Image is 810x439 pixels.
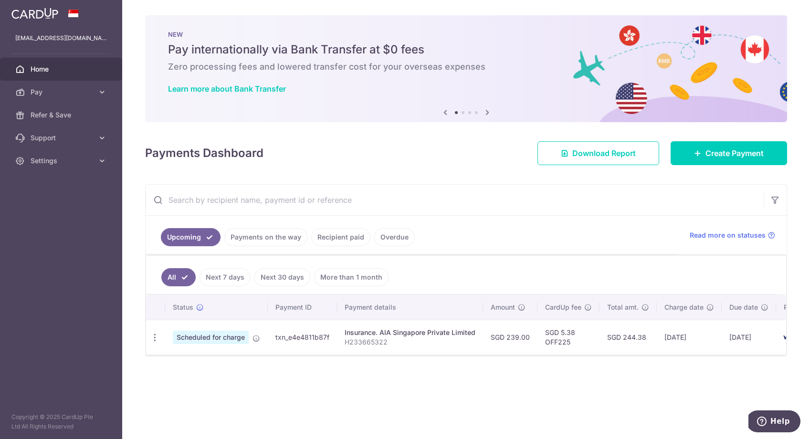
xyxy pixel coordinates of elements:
[168,84,286,94] a: Learn more about Bank Transfer
[224,228,307,246] a: Payments on the way
[537,141,659,165] a: Download Report
[705,147,764,159] span: Create Payment
[200,268,251,286] a: Next 7 days
[722,320,776,355] td: [DATE]
[491,303,515,312] span: Amount
[31,110,94,120] span: Refer & Save
[173,331,249,344] span: Scheduled for charge
[572,147,636,159] span: Download Report
[31,156,94,166] span: Settings
[664,303,704,312] span: Charge date
[690,230,766,240] span: Read more on statuses
[173,303,193,312] span: Status
[311,228,370,246] a: Recipient paid
[145,15,787,122] img: Bank transfer banner
[337,295,483,320] th: Payment details
[345,328,475,337] div: Insurance. AIA Singapore Private Limited
[268,295,337,320] th: Payment ID
[374,228,415,246] a: Overdue
[145,145,263,162] h4: Payments Dashboard
[671,141,787,165] a: Create Payment
[657,320,722,355] td: [DATE]
[779,332,798,343] img: Bank Card
[31,64,94,74] span: Home
[31,133,94,143] span: Support
[748,410,800,434] iframe: Opens a widget where you can find more information
[268,320,337,355] td: txn_e4e4811b87f
[483,320,537,355] td: SGD 239.00
[15,33,107,43] p: [EMAIL_ADDRESS][DOMAIN_NAME]
[345,337,475,347] p: H233665322
[537,320,600,355] td: SGD 5.38 OFF225
[161,268,196,286] a: All
[690,230,775,240] a: Read more on statuses
[314,268,389,286] a: More than 1 month
[600,320,657,355] td: SGD 244.38
[168,31,764,38] p: NEW
[31,87,94,97] span: Pay
[254,268,310,286] a: Next 30 days
[161,228,221,246] a: Upcoming
[545,303,581,312] span: CardUp fee
[607,303,639,312] span: Total amt.
[11,8,58,19] img: CardUp
[168,42,764,57] h5: Pay internationally via Bank Transfer at $0 fees
[146,185,764,215] input: Search by recipient name, payment id or reference
[168,61,764,73] h6: Zero processing fees and lowered transfer cost for your overseas expenses
[729,303,758,312] span: Due date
